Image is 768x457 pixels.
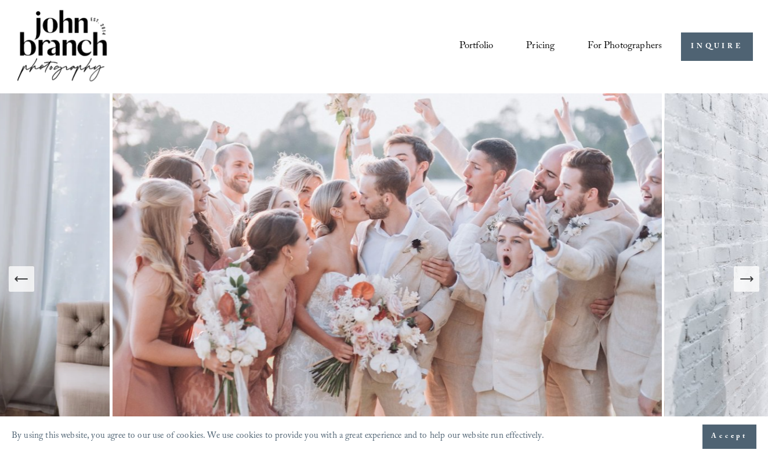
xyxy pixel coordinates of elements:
p: By using this website, you agree to our use of cookies. We use cookies to provide you with a grea... [12,428,544,445]
a: Pricing [526,36,555,57]
button: Next Slide [734,266,759,292]
a: folder dropdown [588,36,662,57]
a: Portfolio [459,36,494,57]
img: John Branch IV Photography [15,8,109,86]
button: Accept [702,425,756,449]
button: Previous Slide [9,266,34,292]
a: INQUIRE [681,32,752,61]
span: Accept [711,431,748,443]
span: For Photographers [588,37,662,57]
